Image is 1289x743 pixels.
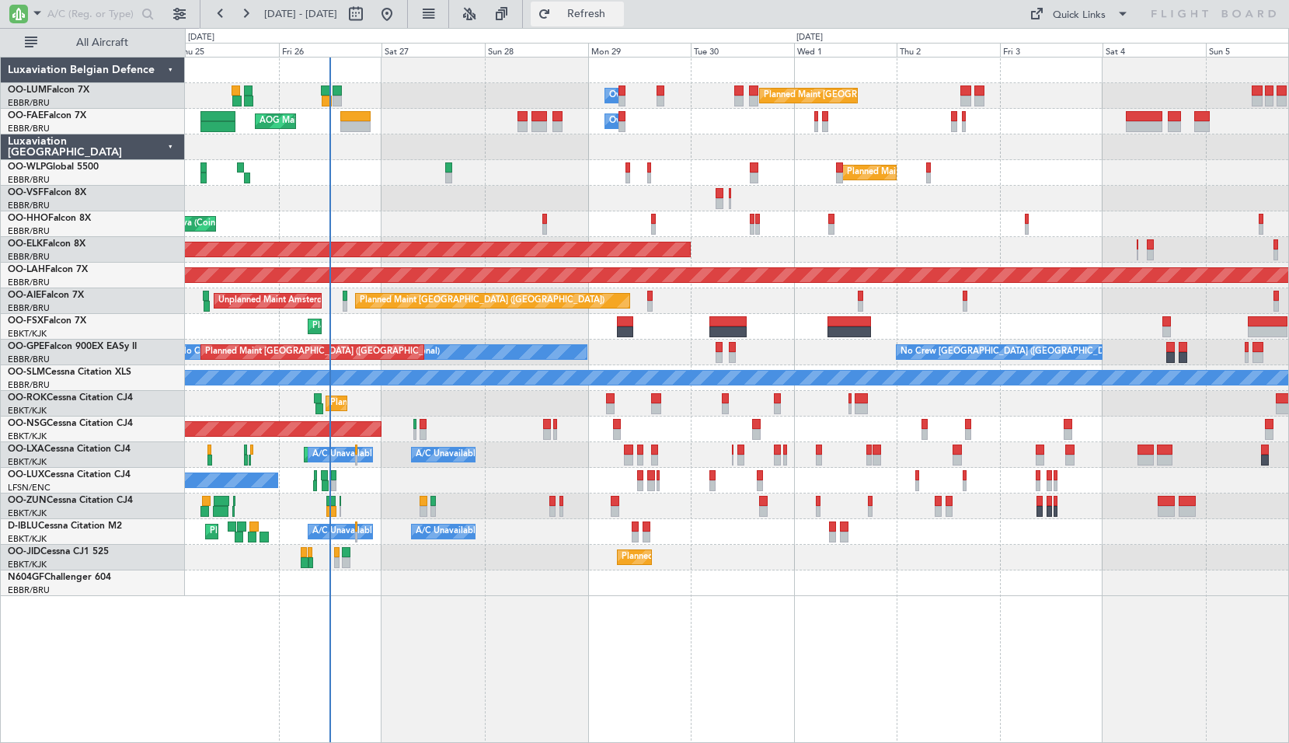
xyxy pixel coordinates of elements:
a: EBBR/BRU [8,200,50,211]
a: OO-FSXFalcon 7X [8,316,86,326]
span: OO-LAH [8,265,45,274]
span: OO-FAE [8,111,44,120]
span: OO-AIE [8,291,41,300]
span: OO-ZUN [8,496,47,505]
a: OO-LAHFalcon 7X [8,265,88,274]
a: OO-WLPGlobal 5500 [8,162,99,172]
a: OO-FAEFalcon 7X [8,111,86,120]
div: Sat 27 [381,43,485,57]
span: All Aircraft [40,37,164,48]
span: OO-JID [8,547,40,556]
div: Planned Maint Nice ([GEOGRAPHIC_DATA]) [210,520,383,543]
a: EBKT/KJK [8,328,47,340]
span: OO-WLP [8,162,46,172]
a: EBKT/KJK [8,533,47,545]
div: Owner Melsbroek Air Base [609,84,715,107]
a: EBKT/KJK [8,508,47,519]
a: EBBR/BRU [8,302,50,314]
a: OO-ZUNCessna Citation CJ4 [8,496,133,505]
div: Planned Maint Kortrijk-[GEOGRAPHIC_DATA] [312,315,493,338]
div: Fri 26 [279,43,382,57]
div: Planned Maint Kortrijk-[GEOGRAPHIC_DATA] [622,546,803,569]
div: [DATE] [796,31,823,44]
a: EBBR/BRU [8,251,50,263]
div: A/C Unavailable [GEOGRAPHIC_DATA]-[GEOGRAPHIC_DATA] [416,520,664,543]
a: OO-LUMFalcon 7X [8,85,89,95]
span: OO-ROK [8,393,47,403]
div: AOG Maint [US_STATE] ([GEOGRAPHIC_DATA]) [260,110,448,133]
div: [DATE] [188,31,214,44]
a: OO-SLMCessna Citation XLS [8,368,131,377]
span: OO-LUX [8,470,44,480]
span: N604GF [8,573,44,582]
a: OO-NSGCessna Citation CJ4 [8,419,133,428]
div: Wed 1 [794,43,897,57]
span: D-IBLU [8,521,38,531]
span: [DATE] - [DATE] [264,7,337,21]
div: Quick Links [1053,8,1106,23]
span: OO-NSG [8,419,47,428]
span: OO-GPE [8,342,44,351]
div: Planned Maint [GEOGRAPHIC_DATA] ([GEOGRAPHIC_DATA]) [360,289,604,312]
div: Mon 29 [588,43,692,57]
a: EBBR/BRU [8,277,50,288]
div: A/C Unavailable [416,443,480,466]
a: OO-VSFFalcon 8X [8,188,86,197]
input: A/C (Reg. or Type) [47,2,137,26]
a: OO-LUXCessna Citation CJ4 [8,470,131,480]
div: A/C Unavailable [GEOGRAPHIC_DATA] ([GEOGRAPHIC_DATA] National) [312,520,601,543]
a: EBBR/BRU [8,174,50,186]
a: EBKT/KJK [8,405,47,417]
div: Planned Maint Kortrijk-[GEOGRAPHIC_DATA] [330,392,511,415]
span: Refresh [554,9,619,19]
div: Thu 2 [897,43,1000,57]
a: OO-GPEFalcon 900EX EASy II [8,342,137,351]
a: OO-LXACessna Citation CJ4 [8,445,131,454]
a: OO-ELKFalcon 8X [8,239,85,249]
span: OO-LXA [8,445,44,454]
a: OO-AIEFalcon 7X [8,291,84,300]
a: EBKT/KJK [8,559,47,570]
div: Planned Maint [GEOGRAPHIC_DATA] ([GEOGRAPHIC_DATA] National) [205,340,486,364]
div: Thu 25 [176,43,279,57]
div: Tue 30 [691,43,794,57]
div: Sun 28 [485,43,588,57]
div: Planned Maint [GEOGRAPHIC_DATA] ([GEOGRAPHIC_DATA] National) [764,84,1045,107]
a: EBBR/BRU [8,123,50,134]
div: Owner Melsbroek Air Base [609,110,715,133]
a: N604GFChallenger 604 [8,573,111,582]
a: EBKT/KJK [8,456,47,468]
a: EBBR/BRU [8,379,50,391]
a: OO-ROKCessna Citation CJ4 [8,393,133,403]
span: OO-FSX [8,316,44,326]
span: OO-ELK [8,239,43,249]
span: OO-SLM [8,368,45,377]
button: All Aircraft [17,30,169,55]
a: D-IBLUCessna Citation M2 [8,521,122,531]
span: OO-LUM [8,85,47,95]
a: EBBR/BRU [8,354,50,365]
div: A/C Unavailable [GEOGRAPHIC_DATA] ([GEOGRAPHIC_DATA] National) [312,443,601,466]
a: LFSN/ENC [8,482,51,494]
a: EBKT/KJK [8,431,47,442]
div: Fri 3 [1000,43,1103,57]
a: OO-HHOFalcon 8X [8,214,91,223]
a: OO-JIDCessna CJ1 525 [8,547,109,556]
button: Quick Links [1022,2,1137,26]
a: EBBR/BRU [8,584,50,596]
span: OO-VSF [8,188,44,197]
a: EBBR/BRU [8,97,50,109]
div: Planned Maint Milan (Linate) [847,161,959,184]
span: OO-HHO [8,214,48,223]
div: Unplanned Maint Amsterdam (Schiphol) [218,289,375,312]
div: Sat 4 [1103,43,1206,57]
div: No Crew [GEOGRAPHIC_DATA] ([GEOGRAPHIC_DATA] National) [901,340,1161,364]
a: EBBR/BRU [8,225,50,237]
button: Refresh [531,2,624,26]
